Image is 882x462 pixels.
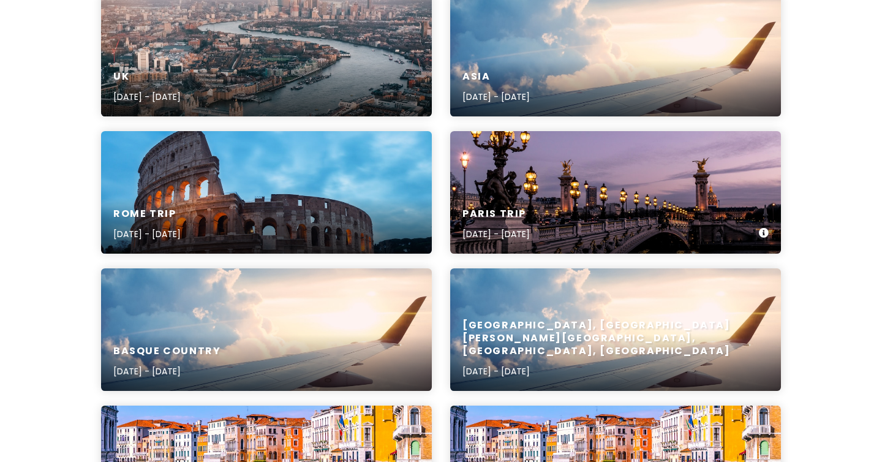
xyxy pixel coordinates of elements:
p: [DATE] - [DATE] [113,227,181,241]
h6: [GEOGRAPHIC_DATA], [GEOGRAPHIC_DATA][PERSON_NAME][GEOGRAPHIC_DATA], [GEOGRAPHIC_DATA], [GEOGRAPHI... [462,319,769,357]
h6: Basque country [113,345,221,358]
h6: Paris Trip [462,208,530,221]
p: [DATE] - [DATE] [462,365,769,378]
a: aerial photography of airlinerBasque country[DATE] - [DATE] [101,268,432,391]
h6: Asia [462,70,530,83]
h6: UK [113,70,181,83]
p: [DATE] - [DATE] [113,90,181,104]
a: Colosseum arena photographyRome Trip[DATE] - [DATE] [101,131,432,254]
p: [DATE] - [DATE] [462,90,530,104]
a: bridge during night timeParis Trip[DATE] - [DATE] [450,131,781,254]
p: [DATE] - [DATE] [462,227,530,241]
a: aerial photography of airliner[GEOGRAPHIC_DATA], [GEOGRAPHIC_DATA][PERSON_NAME][GEOGRAPHIC_DATA],... [450,268,781,391]
h6: Rome Trip [113,208,181,221]
p: [DATE] - [DATE] [113,365,221,378]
